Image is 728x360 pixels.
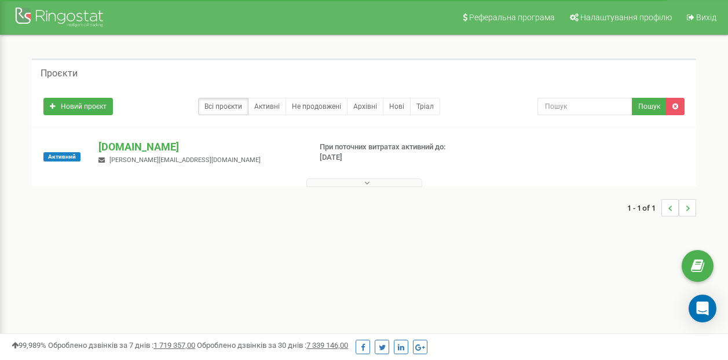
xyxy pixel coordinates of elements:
[383,98,411,115] a: Нові
[109,156,261,164] span: [PERSON_NAME][EMAIL_ADDRESS][DOMAIN_NAME]
[153,341,195,350] u: 1 719 357,00
[198,98,248,115] a: Всі проєкти
[696,13,716,22] span: Вихід
[537,98,632,115] input: Пошук
[320,142,467,163] p: При поточних витратах активний до: [DATE]
[43,152,81,161] span: Активний
[306,341,348,350] u: 7 339 146,00
[12,341,46,350] span: 99,989%
[48,341,195,350] span: Оброблено дзвінків за 7 днів :
[248,98,286,115] a: Активні
[632,98,667,115] button: Пошук
[43,98,113,115] a: Новий проєкт
[580,13,672,22] span: Налаштування профілю
[347,98,383,115] a: Архівні
[627,188,696,228] nav: ...
[469,13,555,22] span: Реферальна програма
[286,98,347,115] a: Не продовжені
[197,341,348,350] span: Оброблено дзвінків за 30 днів :
[41,68,78,79] h5: Проєкти
[98,139,301,155] p: [DOMAIN_NAME]
[627,199,661,216] span: 1 - 1 of 1
[410,98,440,115] a: Тріал
[689,295,716,322] div: Open Intercom Messenger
